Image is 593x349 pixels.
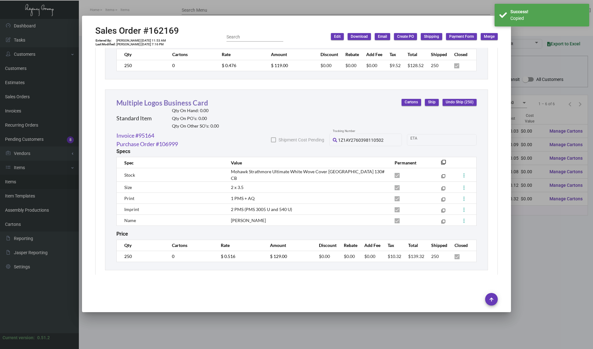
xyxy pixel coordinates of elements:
span: 250 [431,254,439,259]
h2: Specs [116,148,130,154]
th: Permanent [388,157,432,168]
mat-icon: filter_none [441,162,446,167]
button: Email [375,33,390,40]
td: Entered By: [95,39,116,43]
span: Imprint [124,207,139,212]
td: [PERSON_NAME] [DATE] 11:53 AM [116,39,166,43]
mat-icon: filter_none [441,175,445,180]
span: Create PO [397,34,414,39]
span: Name [124,218,136,223]
th: Cartons [166,240,214,251]
th: Total [401,49,425,60]
span: $10.32 [388,254,401,259]
span: Mohawk Strathmore Ultimate White Wove Cover [GEOGRAPHIC_DATA] 130# CB [231,169,385,181]
button: Create PO [394,33,417,40]
th: Rebate [338,240,358,251]
span: Shipping [424,34,439,39]
button: Download [348,33,371,40]
span: $0.00 [345,63,356,68]
span: $0.00 [319,254,330,259]
span: Download [351,34,368,39]
td: Last Modified: [95,43,116,46]
button: Edit [331,33,344,40]
span: 2 PMS (PMS 3005 U and 540 U) [231,207,292,212]
a: Invoice #95164 [116,131,154,140]
th: Spec [117,157,225,168]
span: 1Z1AY2760398110502 [338,138,384,143]
th: Amount [265,49,314,60]
span: Merge [484,34,495,39]
th: Shipped [425,49,448,60]
div: Success! [510,9,584,15]
mat-icon: filter_none [441,188,445,192]
th: Rate [215,49,265,60]
span: Shipment Cost Pending [279,136,324,144]
span: $9.52 [390,63,401,68]
input: End date [435,137,466,142]
span: Payment Form [449,34,474,39]
th: Shipped [425,240,448,251]
th: Discount [314,49,339,60]
span: $128.52 [408,63,424,68]
th: Qty [117,240,166,251]
span: 250 [431,63,438,68]
button: Cartons [402,99,421,106]
th: Add Fee [358,240,381,251]
a: Multiple Logos Business Card [116,99,208,107]
span: Cartons [405,100,418,105]
th: Rebate [339,49,360,60]
span: Undo Ship (250) [446,100,473,105]
th: Rate [214,240,263,251]
div: Current version: [3,335,35,341]
input: Start date [410,137,430,142]
h2: Sales Order #162169 [95,26,179,36]
span: $0.00 [344,254,355,259]
h2: Qty On Hand: 0.00 [172,108,219,113]
span: Edit [334,34,341,39]
span: Size [124,185,132,190]
th: Qty [117,49,166,60]
button: Merge [481,33,498,40]
td: [PERSON_NAME] [DATE] 7:16 PM [116,43,166,46]
mat-icon: filter_none [441,210,445,214]
h2: Qty On PO’s: 0.00 [172,116,219,121]
th: Amount [264,240,313,251]
a: Purchase Order #106999 [116,140,178,148]
th: Total [402,240,425,251]
span: Print [124,196,134,201]
th: Value [225,157,388,168]
button: Shipping [421,33,442,40]
h2: Price [116,231,128,237]
span: Ship [428,100,436,105]
th: Tax [381,240,402,251]
h2: Standard Item [116,115,152,122]
th: Closed [448,240,477,251]
th: Cartons [166,49,215,60]
span: $0.00 [366,63,377,68]
span: 2 x 3.5 [231,185,244,190]
button: Payment Form [446,33,477,40]
span: $139.32 [408,254,424,259]
span: Email [378,34,387,39]
button: Ship [425,99,439,106]
th: Closed [448,49,476,60]
mat-icon: filter_none [441,199,445,203]
div: Сopied [510,15,584,22]
span: $0.00 [364,254,375,259]
th: Add Fee [360,49,383,60]
div: 0.51.2 [37,335,50,341]
h2: Qty On Other SO’s: 0.00 [172,123,219,129]
th: Discount [313,240,338,251]
th: Tax [383,49,401,60]
span: Stock [124,172,135,178]
span: 1 PMS + AQ [231,196,255,201]
span: $0.00 [320,63,332,68]
mat-icon: filter_none [441,221,445,225]
span: [PERSON_NAME] [231,218,266,223]
button: Undo Ship (250) [443,99,477,106]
